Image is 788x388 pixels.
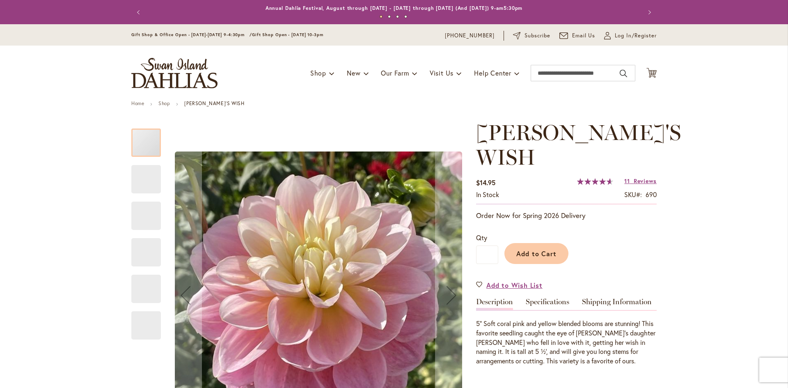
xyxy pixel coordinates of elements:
[476,233,487,242] span: Qty
[388,15,391,18] button: 2 of 4
[347,69,360,77] span: New
[476,190,499,200] div: Availability
[131,32,252,37] span: Gift Shop & Office Open - [DATE]-[DATE] 9-4:30pm /
[513,32,550,40] a: Subscribe
[131,120,169,157] div: Gabbie's Wish
[252,32,323,37] span: Gift Shop Open - [DATE] 10-3pm
[310,69,326,77] span: Shop
[525,32,550,40] span: Subscribe
[131,193,169,230] div: GABBIE'S WISH
[476,119,681,170] span: [PERSON_NAME]'S WISH
[381,69,409,77] span: Our Farm
[624,177,630,185] span: 11
[476,211,657,220] p: Order Now for Spring 2026 Delivery
[615,32,657,40] span: Log In/Register
[559,32,596,40] a: Email Us
[131,303,161,340] div: Gabbie's Wish
[624,190,642,199] strong: SKU
[624,177,657,185] a: 11 Reviews
[131,100,144,106] a: Home
[158,100,170,106] a: Shop
[572,32,596,40] span: Email Us
[184,100,244,106] strong: [PERSON_NAME]'S WISH
[131,266,169,303] div: GABBIE'S WISH
[476,298,657,366] div: Detailed Product Info
[430,69,454,77] span: Visit Us
[476,190,499,199] span: In stock
[474,69,511,77] span: Help Center
[380,15,383,18] button: 1 of 4
[266,5,523,11] a: Annual Dahlia Festival, August through [DATE] - [DATE] through [DATE] (And [DATE]) 9-am5:30pm
[445,32,495,40] a: [PHONE_NUMBER]
[577,178,613,185] div: 93%
[131,4,148,21] button: Previous
[476,280,543,290] a: Add to Wish List
[646,190,657,200] div: 690
[486,280,543,290] span: Add to Wish List
[604,32,657,40] a: Log In/Register
[476,298,513,310] a: Description
[131,157,169,193] div: Gabbie's Wish
[131,230,169,266] div: GABBIE'S WISH
[582,298,652,310] a: Shipping Information
[396,15,399,18] button: 3 of 4
[404,15,407,18] button: 4 of 4
[131,58,218,88] a: store logo
[516,249,557,258] span: Add to Cart
[476,319,657,366] div: 5” Soft coral pink and yellow blended blooms are stunning! This favorite seedling caught the eye ...
[504,243,568,264] button: Add to Cart
[640,4,657,21] button: Next
[476,178,495,187] span: $14.95
[634,177,657,185] span: Reviews
[526,298,569,310] a: Specifications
